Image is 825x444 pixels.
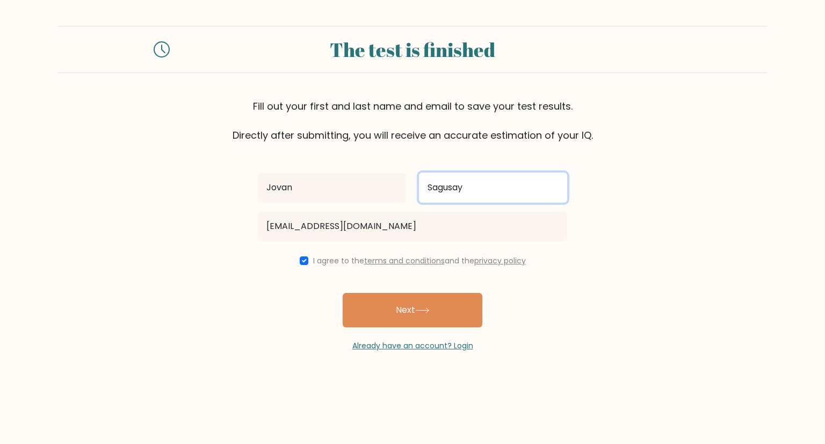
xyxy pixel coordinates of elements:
[352,340,473,351] a: Already have an account? Login
[364,255,445,266] a: terms and conditions
[343,293,482,327] button: Next
[258,211,567,241] input: Email
[183,35,642,64] div: The test is finished
[474,255,526,266] a: privacy policy
[313,255,526,266] label: I agree to the and the
[58,99,767,142] div: Fill out your first and last name and email to save your test results. Directly after submitting,...
[258,173,406,203] input: First name
[419,173,567,203] input: Last name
